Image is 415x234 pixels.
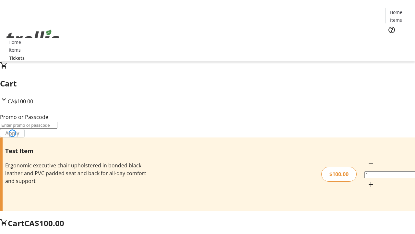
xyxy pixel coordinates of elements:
span: Items [390,17,402,23]
button: Decrement by one [364,157,377,170]
span: Items [9,46,21,53]
span: Home [8,39,21,45]
span: Tickets [9,55,25,61]
div: $100.00 [321,167,357,182]
a: Items [4,46,25,53]
div: Ergonomic executive chair upholstered in bonded black leather and PVC padded seat and back for al... [5,162,147,185]
span: CA$100.00 [8,98,33,105]
span: Tickets [390,38,406,45]
span: CA$100.00 [24,218,64,228]
a: Home [385,9,406,16]
a: Items [385,17,406,23]
button: Increment by one [364,178,377,191]
h3: Test Item [5,146,147,155]
button: Help [385,23,398,36]
span: Home [390,9,402,16]
img: Orient E2E Organization MorWpmMO7W's Logo [4,22,62,55]
a: Tickets [385,38,411,45]
a: Home [4,39,25,45]
a: Tickets [4,55,30,61]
